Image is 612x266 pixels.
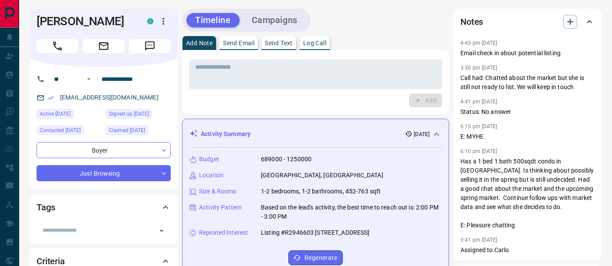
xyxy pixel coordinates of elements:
[414,130,429,138] p: [DATE]
[129,39,171,53] span: Message
[460,107,595,116] p: Status: No answer
[189,126,442,142] div: Activity Summary[DATE]
[106,126,171,138] div: Tue Mar 25 2025
[460,246,595,255] p: Assigned to Carlo
[37,197,171,218] div: Tags
[261,187,381,196] p: 1-2 bedrooms, 1-2 bathrooms, 452-763 sqft
[37,39,78,53] span: Call
[460,15,483,29] h2: Notes
[199,171,223,180] p: Location
[37,165,171,181] div: Just Browsing
[199,187,237,196] p: Size & Rooms
[106,109,171,121] div: Mon Mar 24 2025
[460,148,497,154] p: 6:10 pm [DATE]
[40,110,71,118] span: Active [DATE]
[460,65,497,71] p: 3:30 pm [DATE]
[37,126,101,138] div: Fri Apr 25 2025
[223,40,254,46] p: Send Email
[243,13,306,27] button: Campaigns
[460,40,497,46] p: 4:45 pm [DATE]
[460,99,497,105] p: 4:41 pm [DATE]
[199,228,248,237] p: Repeated Interest
[109,110,149,118] span: Signed up [DATE]
[156,225,168,237] button: Open
[460,73,595,92] p: Call had: Chatted about the market but she is still not ready to list. We will keep in touch
[460,49,595,58] p: Email check in about potential listing
[84,74,94,84] button: Open
[261,228,369,237] p: Listing #R2946603 [STREET_ADDRESS]
[147,18,153,24] div: condos.ca
[261,203,442,221] p: Based on the lead's activity, the best time to reach out is: 2:00 PM - 3:00 PM
[460,132,595,141] p: E: MYHE
[460,123,497,130] p: 6:15 pm [DATE]
[265,40,293,46] p: Send Text
[37,109,101,121] div: Mon Mar 24 2025
[37,200,55,214] h2: Tags
[37,14,134,28] h1: [PERSON_NAME]
[261,171,383,180] p: [GEOGRAPHIC_DATA], [GEOGRAPHIC_DATA]
[303,40,326,46] p: Log Call
[40,126,81,135] span: Contacted [DATE]
[186,40,213,46] p: Add Note
[460,157,595,230] p: Has a 1 bed 1 bath 500sqdt condo in [GEOGRAPHIC_DATA]. Is thinking about possibly selling it in t...
[201,130,250,139] p: Activity Summary
[48,95,54,101] svg: Email Verified
[460,237,497,243] p: 3:41 pm [DATE]
[288,250,343,265] button: Regenerate
[199,203,242,212] p: Activity Pattern
[261,155,311,164] p: 689000 - 1250000
[186,13,240,27] button: Timeline
[83,39,125,53] span: Email
[199,155,219,164] p: Budget
[460,11,595,32] div: Notes
[109,126,145,135] span: Claimed [DATE]
[60,94,159,101] a: [EMAIL_ADDRESS][DOMAIN_NAME]
[37,142,171,158] div: Buyer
